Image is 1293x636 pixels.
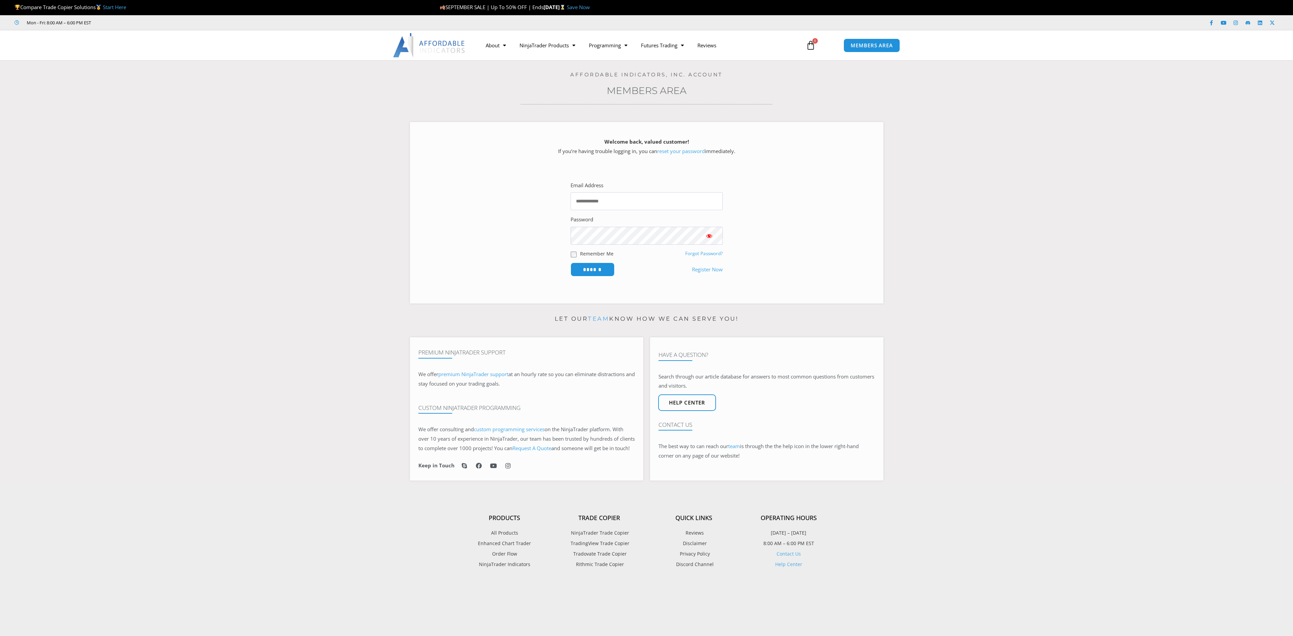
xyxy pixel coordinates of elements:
[457,560,552,569] a: NinjaTrader Indicators
[474,426,545,433] a: custom programming services
[513,38,582,53] a: NinjaTrader Products
[418,426,545,433] span: We offer consulting and
[696,227,723,245] button: Show password
[569,539,629,548] span: TradingView Trade Copier
[634,38,691,53] a: Futures Trading
[659,351,875,358] h4: Have A Question?
[25,19,91,27] span: Mon - Fri: 8:00 AM – 6:00 PM EST
[741,514,836,522] h4: Operating Hours
[491,529,518,537] span: All Products
[96,5,101,10] img: 🥇
[457,539,552,548] a: Enhanced Chart Trader
[851,43,893,48] span: MEMBERS AREA
[418,371,635,387] span: at an hourly rate so you can eliminate distractions and stay focused on your trading goals.
[418,371,438,377] span: We offer
[552,539,647,548] a: TradingView Trade Copier
[741,539,836,548] p: 8:00 AM – 6:00 PM EST
[571,215,593,224] label: Password
[647,560,741,569] a: Discord Channel
[657,148,705,154] a: reset your password
[410,314,883,324] p: Let our know how we can serve you!
[691,38,723,53] a: Reviews
[574,560,624,569] span: Rithmic Trade Copier
[393,33,466,57] img: LogoAI | Affordable Indicators – NinjaTrader
[569,529,629,537] span: NinjaTrader Trade Copier
[647,514,741,522] h4: Quick Links
[659,442,875,461] p: The best way to can reach our is through the the help icon in the lower right-hand corner on any ...
[457,584,836,631] iframe: Customer reviews powered by Trustpilot
[552,514,647,522] h4: Trade Copier
[647,539,741,548] a: Disclaimer
[571,181,603,190] label: Email Address
[567,4,590,10] a: Save Now
[422,137,872,156] p: If you’re having trouble logging in, you can immediately.
[15,5,20,10] img: 🏆
[479,38,798,53] nav: Menu
[438,371,508,377] a: premium NinjaTrader support
[492,549,517,558] span: Order Flow
[741,529,836,537] p: [DATE] – [DATE]
[812,38,818,44] span: 0
[418,349,635,356] h4: Premium NinjaTrader Support
[479,560,530,569] span: NinjaTrader Indicators
[678,549,710,558] span: Privacy Policy
[692,265,723,274] a: Register Now
[552,560,647,569] a: Rithmic Trade Copier
[572,549,627,558] span: Tradovate Trade Copier
[440,5,445,10] img: 🍂
[457,514,552,522] h4: Products
[580,250,614,257] label: Remember Me
[570,71,723,78] a: Affordable Indicators, Inc. Account
[478,539,531,548] span: Enhanced Chart Trader
[659,421,875,428] h4: Contact Us
[728,443,740,449] a: team
[604,138,689,145] strong: Welcome back, valued customer!
[681,539,707,548] span: Disclaimer
[796,35,826,55] a: 0
[647,529,741,537] a: Reviews
[659,372,875,391] p: Search through our article database for answers to most common questions from customers and visit...
[512,445,551,451] a: Request A Quote
[674,560,714,569] span: Discord Channel
[685,250,723,256] a: Forgot Password?
[658,394,716,411] a: Help center
[457,529,552,537] a: All Products
[669,400,705,405] span: Help center
[418,426,635,451] span: on the NinjaTrader platform. With over 10 years of experience in NinjaTrader, our team has been t...
[684,529,704,537] span: Reviews
[544,4,567,10] strong: [DATE]
[775,561,802,567] a: Help Center
[418,405,635,411] h4: Custom NinjaTrader Programming
[777,551,801,557] a: Contact Us
[418,462,455,469] h6: Keep in Touch
[440,4,544,10] span: SEPTEMBER SALE | Up To 50% OFF | Ends
[103,4,126,10] a: Start Here
[552,529,647,537] a: NinjaTrader Trade Copier
[844,39,900,52] a: MEMBERS AREA
[552,549,647,558] a: Tradovate Trade Copier
[100,19,202,26] iframe: Customer reviews powered by Trustpilot
[479,38,513,53] a: About
[607,85,687,96] a: Members Area
[457,549,552,558] a: Order Flow
[588,315,609,322] a: team
[15,4,126,10] span: Compare Trade Copier Solutions
[647,549,741,558] a: Privacy Policy
[560,5,565,10] img: ⌛
[582,38,634,53] a: Programming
